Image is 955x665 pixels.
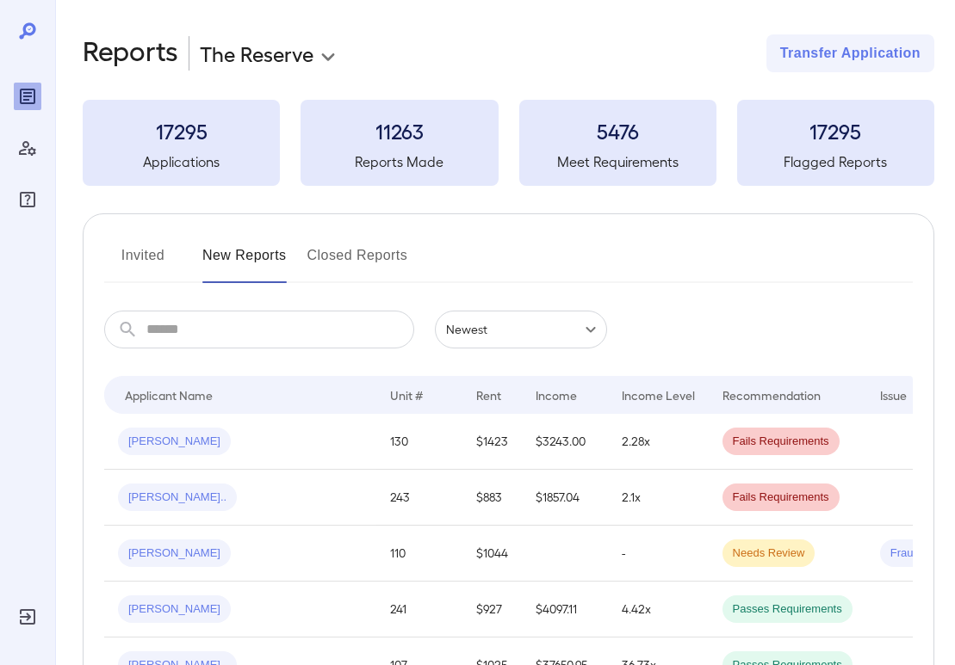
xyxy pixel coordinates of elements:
[737,151,934,172] h5: Flagged Reports
[722,545,815,562] span: Needs Review
[14,134,41,162] div: Manage Users
[608,414,709,470] td: 2.28x
[118,434,231,450] span: [PERSON_NAME]
[376,582,462,637] td: 241
[118,490,237,506] span: [PERSON_NAME]..
[880,385,908,405] div: Issue
[125,385,213,405] div: Applicant Name
[462,414,522,470] td: $1423
[83,117,280,145] h3: 17295
[622,385,695,405] div: Income Level
[376,414,462,470] td: 130
[522,470,608,526] td: $1857.04
[118,545,231,562] span: [PERSON_NAME]
[118,601,231,618] span: [PERSON_NAME]
[536,385,577,405] div: Income
[376,526,462,582] td: 110
[722,434,840,450] span: Fails Requirements
[83,151,280,172] h5: Applications
[301,117,498,145] h3: 11263
[390,385,423,405] div: Unit #
[202,242,287,283] button: New Reports
[522,414,608,470] td: $3243.00
[462,526,522,582] td: $1044
[83,100,934,186] summary: 17295Applications11263Reports Made5476Meet Requirements17295Flagged Reports
[14,83,41,110] div: Reports
[435,311,607,348] div: Newest
[522,582,608,637] td: $4097.11
[608,470,709,526] td: 2.1x
[200,40,313,67] p: The Reserve
[608,582,709,637] td: 4.42x
[722,385,821,405] div: Recommendation
[519,117,716,145] h3: 5476
[104,242,182,283] button: Invited
[519,151,716,172] h5: Meet Requirements
[307,242,408,283] button: Closed Reports
[462,582,522,637] td: $927
[476,385,504,405] div: Rent
[14,186,41,213] div: FAQ
[722,490,840,506] span: Fails Requirements
[766,34,934,72] button: Transfer Application
[722,601,853,618] span: Passes Requirements
[83,34,178,72] h2: Reports
[608,526,709,582] td: -
[462,470,522,526] td: $883
[376,470,462,526] td: 243
[14,603,41,631] div: Log Out
[737,117,934,145] h3: 17295
[301,151,498,172] h5: Reports Made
